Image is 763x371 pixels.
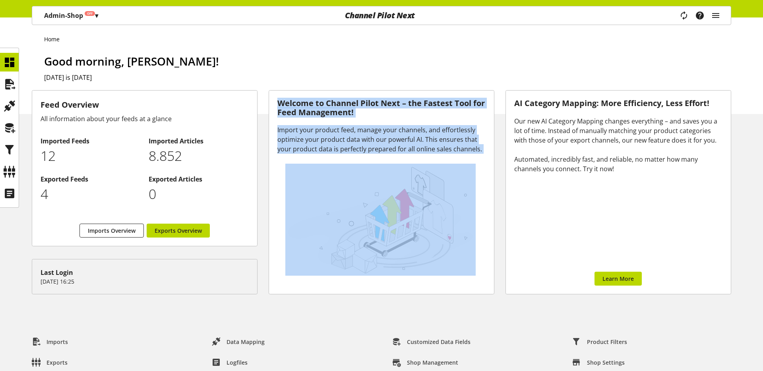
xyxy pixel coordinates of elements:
a: Learn More [595,272,642,286]
h3: AI Category Mapping: More Efficiency, Less Effort! [514,99,722,108]
span: ▾ [95,11,98,20]
span: Logfiles [227,358,248,367]
img: 78e1b9dcff1e8392d83655fcfc870417.svg [285,164,476,276]
a: Exports Overview [147,224,210,238]
p: Admin-Shop [44,11,98,20]
div: Our new AI Category Mapping changes everything – and saves you a lot of time. Instead of manually... [514,116,722,174]
a: Customized Data Fields [386,334,477,349]
p: 12 [41,146,140,166]
span: Off [87,11,93,16]
span: Exports [46,358,68,367]
div: Import your product feed, manage your channels, and effortlessly optimize your product data with ... [277,125,486,154]
h2: Imported Articles [149,136,248,146]
h3: Welcome to Channel Pilot Next – the Fastest Tool for Feed Management! [277,99,486,117]
a: Product Filters [566,334,633,349]
a: Data Mapping [205,334,271,349]
p: [DATE] 16:25 [41,277,249,286]
p: 8852 [149,146,248,166]
h2: Exported Articles [149,174,248,184]
div: All information about your feeds at a glance [41,114,249,124]
span: Customized Data Fields [407,338,471,346]
a: Exports [25,355,74,369]
h2: [DATE] is [DATE] [44,73,731,82]
h3: Feed Overview [41,99,249,111]
span: Imports [46,338,68,346]
p: 0 [149,184,248,204]
span: Shop Settings [587,358,625,367]
a: Imports Overview [79,224,144,238]
span: Product Filters [587,338,627,346]
span: Imports Overview [88,226,136,235]
span: Data Mapping [227,338,265,346]
a: Shop Management [386,355,465,369]
span: Exports Overview [155,226,202,235]
nav: main navigation [32,6,731,25]
span: Learn More [602,274,634,283]
p: 4 [41,184,140,204]
a: Logfiles [205,355,254,369]
a: Shop Settings [566,355,631,369]
h2: Exported Feeds [41,174,140,184]
h2: Imported Feeds [41,136,140,146]
div: Last Login [41,268,249,277]
span: Shop Management [407,358,458,367]
a: Imports [25,334,74,349]
span: Good morning, [PERSON_NAME]! [44,54,219,69]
